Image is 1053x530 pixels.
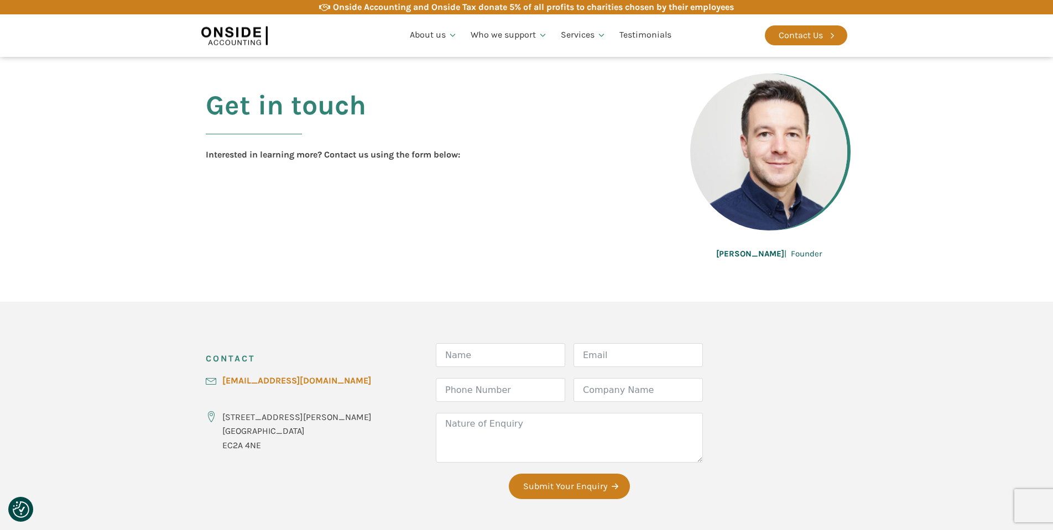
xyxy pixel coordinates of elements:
b: [PERSON_NAME] [716,249,784,259]
a: Services [554,17,613,54]
input: Name [436,343,565,367]
a: Who we support [464,17,554,54]
h3: CONTACT [206,343,256,374]
button: Consent Preferences [13,501,29,518]
div: [STREET_ADDRESS][PERSON_NAME] [GEOGRAPHIC_DATA] EC2A 4NE [222,410,372,453]
input: Email [574,343,703,367]
a: Contact Us [765,25,847,45]
img: Revisit consent button [13,501,29,518]
a: [EMAIL_ADDRESS][DOMAIN_NAME] [222,374,371,388]
input: Company Name [574,378,703,402]
button: Submit Your Enquiry [509,474,630,499]
input: Phone Number [436,378,565,402]
div: Contact Us [779,28,823,43]
a: About us [403,17,464,54]
div: Interested in learning more? Contact us using the form below: [206,148,460,162]
h2: Get in touch [206,90,366,148]
textarea: Nature of Enquiry [436,413,703,463]
div: | Founder [716,247,822,260]
img: Onside Accounting [201,23,268,48]
a: Testimonials [613,17,678,54]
